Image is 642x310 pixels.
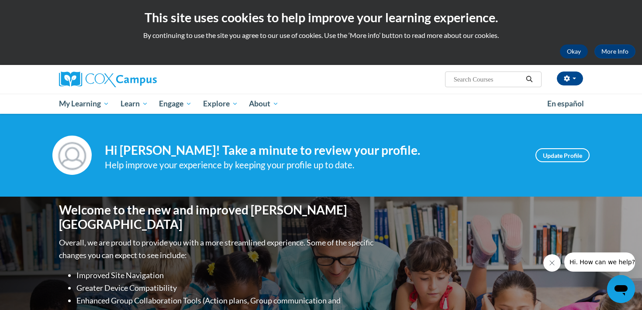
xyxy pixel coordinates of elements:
a: En español [542,95,590,113]
span: Learn [121,99,148,109]
h1: Welcome to the new and improved [PERSON_NAME][GEOGRAPHIC_DATA] [59,203,376,232]
a: Update Profile [535,148,590,162]
span: Explore [203,99,238,109]
button: Account Settings [557,72,583,85]
img: Profile Image [52,136,92,175]
div: Main menu [46,94,596,114]
a: About [244,94,285,114]
a: More Info [594,44,635,58]
span: About [249,99,279,109]
a: Learn [115,94,154,114]
input: Search Courses [453,74,523,85]
iframe: Message from company [564,252,635,272]
a: Explore [197,94,244,114]
h2: This site uses cookies to help improve your learning experience. [7,9,635,26]
a: Engage [153,94,197,114]
a: My Learning [53,94,115,114]
h4: Hi [PERSON_NAME]! Take a minute to review your profile. [105,143,522,158]
button: Okay [560,44,588,58]
p: By continuing to use the site you agree to our use of cookies. Use the ‘More info’ button to read... [7,31,635,40]
a: Cox Campus [59,72,225,87]
span: My Learning [59,99,109,109]
button: Search [523,74,536,85]
p: Overall, we are proud to provide you with a more streamlined experience. Some of the specific cha... [59,236,376,262]
span: Engage [159,99,192,109]
span: En español [547,99,584,108]
img: Cox Campus [59,72,157,87]
iframe: Button to launch messaging window [607,275,635,303]
li: Improved Site Navigation [76,269,376,282]
iframe: Close message [543,254,561,272]
li: Greater Device Compatibility [76,282,376,294]
div: Help improve your experience by keeping your profile up to date. [105,158,522,172]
